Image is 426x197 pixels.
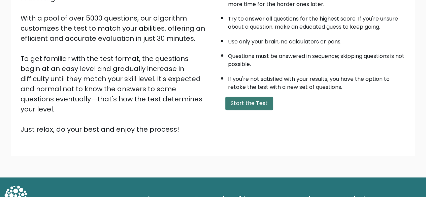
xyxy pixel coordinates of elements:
[228,49,406,68] li: Questions must be answered in sequence; skipping questions is not possible.
[228,11,406,31] li: Try to answer all questions for the highest score. If you're unsure about a question, make an edu...
[225,97,273,110] button: Start the Test
[228,72,406,91] li: If you're not satisfied with your results, you have the option to retake the test with a new set ...
[228,34,406,46] li: Use only your brain, no calculators or pens.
